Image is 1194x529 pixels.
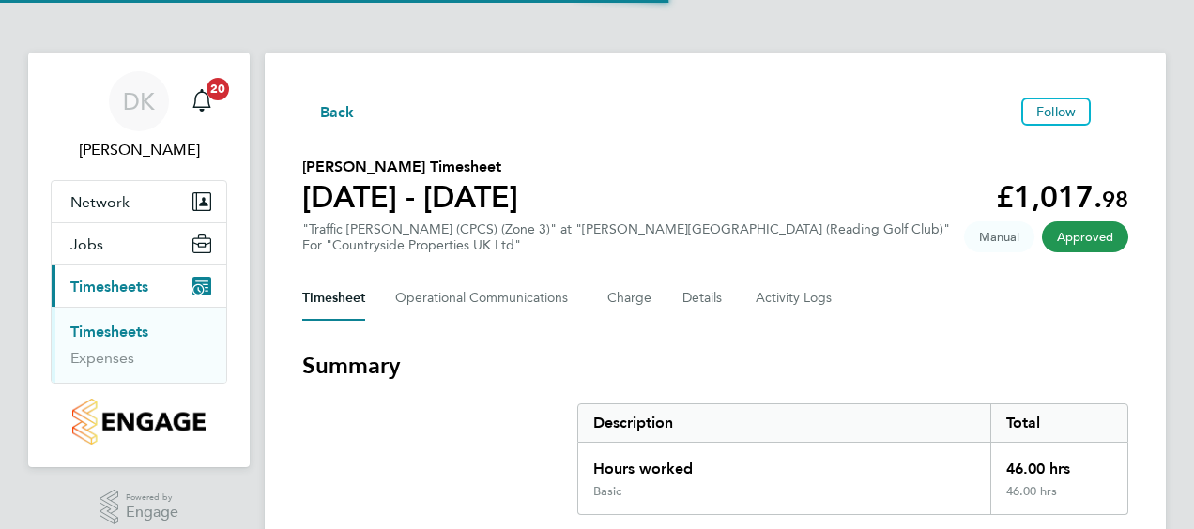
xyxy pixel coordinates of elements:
[395,276,577,321] button: Operational Communications
[990,484,1127,514] div: 46.00 hrs
[990,443,1127,484] div: 46.00 hrs
[123,89,155,113] span: DK
[52,265,226,307] button: Timesheets
[1036,103,1076,120] span: Follow
[1098,107,1128,116] button: Timesheets Menu
[72,399,205,445] img: countryside-properties-logo-retina.png
[126,490,178,506] span: Powered by
[302,237,950,253] div: For "Countryside Properties UK Ltd"
[302,156,518,178] h2: [PERSON_NAME] Timesheet
[207,78,229,100] span: 20
[70,278,148,295] span: Timesheets
[126,505,178,521] span: Engage
[51,139,227,161] span: Dan Knowles
[320,101,355,124] span: Back
[183,71,221,131] a: 20
[70,349,134,367] a: Expenses
[578,443,990,484] div: Hours worked
[990,404,1127,442] div: Total
[99,490,179,525] a: Powered byEngage
[1102,186,1128,213] span: 98
[28,53,250,467] nav: Main navigation
[577,403,1128,515] div: Summary
[52,307,226,383] div: Timesheets
[70,323,148,340] a: Timesheets
[302,351,1128,381] h3: Summary
[51,71,227,161] a: DK[PERSON_NAME]
[593,484,621,499] div: Basic
[756,276,834,321] button: Activity Logs
[302,178,518,216] h1: [DATE] - [DATE]
[70,235,103,253] span: Jobs
[607,276,652,321] button: Charge
[302,221,950,253] div: "Traffic [PERSON_NAME] (CPCS) (Zone 3)" at "[PERSON_NAME][GEOGRAPHIC_DATA] (Reading Golf Club)"
[1021,98,1091,126] button: Follow
[996,179,1128,215] app-decimal: £1,017.
[682,276,726,321] button: Details
[1042,221,1128,252] span: This timesheet has been approved.
[302,276,365,321] button: Timesheet
[52,223,226,264] button: Jobs
[52,181,226,222] button: Network
[964,221,1034,252] span: This timesheet was manually created.
[302,99,355,123] button: Back
[578,404,990,442] div: Description
[70,193,130,211] span: Network
[51,399,227,445] a: Go to home page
